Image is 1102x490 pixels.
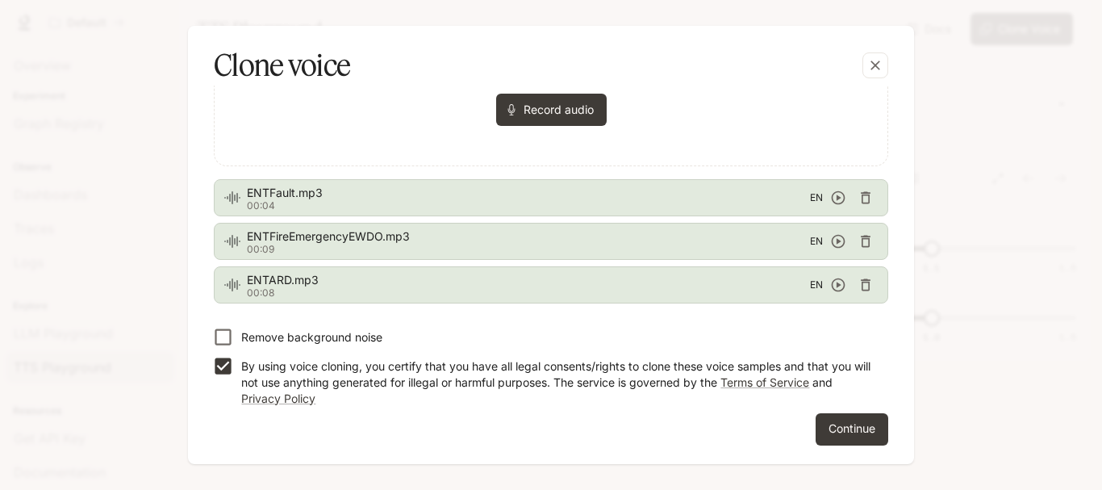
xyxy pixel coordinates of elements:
span: EN [810,190,823,206]
a: Terms of Service [720,375,809,389]
b: or [545,72,557,86]
p: Remove background noise [241,329,382,346]
p: 00:04 [247,201,810,211]
p: By using voice cloning, you certify that you have all legal consents/rights to clone these voice ... [241,358,875,407]
button: Record audio [496,94,607,126]
span: ENTFireEmergencyEWDO.mp3 [247,228,810,245]
p: 00:09 [247,245,810,254]
span: EN [810,277,823,293]
a: Privacy Policy [241,392,315,405]
p: 00:08 [247,288,810,298]
h5: Clone voice [214,45,350,86]
button: Continue [816,413,888,446]
span: ENTARD.mp3 [247,272,810,288]
span: ENTFault.mp3 [247,185,810,201]
span: EN [810,233,823,249]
